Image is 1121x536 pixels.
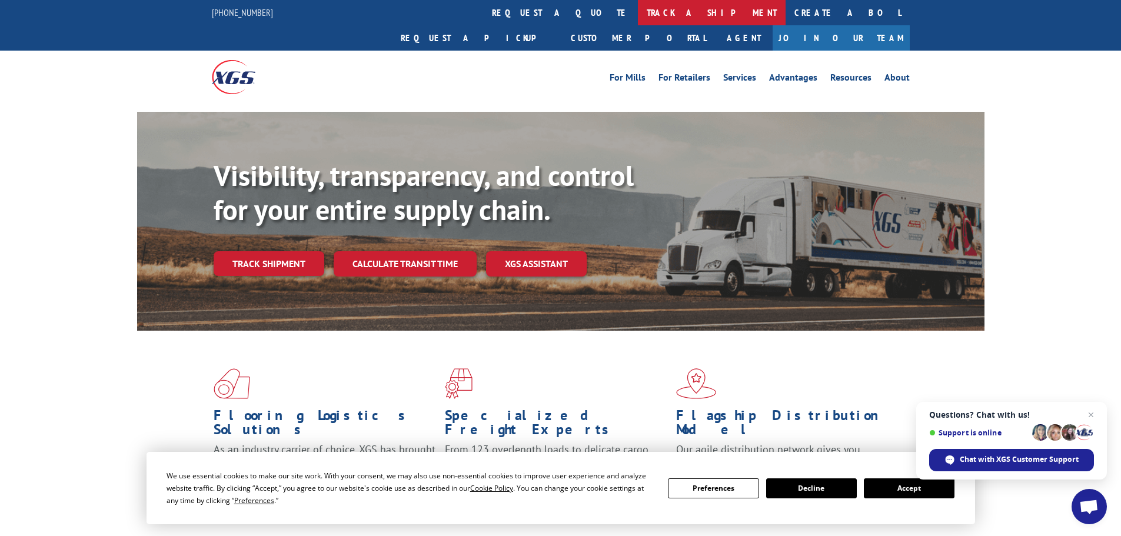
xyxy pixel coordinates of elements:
a: About [884,73,910,86]
button: Accept [864,478,954,498]
a: Track shipment [214,251,324,276]
a: Calculate transit time [334,251,477,277]
div: We use essential cookies to make our site work. With your consent, we may also use non-essential ... [167,470,654,507]
span: Preferences [234,495,274,505]
h1: Specialized Freight Experts [445,408,667,442]
span: Cookie Policy [470,483,513,493]
span: Support is online [929,428,1028,437]
h1: Flagship Distribution Model [676,408,899,442]
span: As an industry carrier of choice, XGS has brought innovation and dedication to flooring logistics... [214,442,435,484]
span: Chat with XGS Customer Support [929,449,1094,471]
a: Join Our Team [773,25,910,51]
span: Our agile distribution network gives you nationwide inventory management on demand. [676,442,893,470]
a: Customer Portal [562,25,715,51]
a: Agent [715,25,773,51]
span: Questions? Chat with us! [929,410,1094,420]
a: Open chat [1072,489,1107,524]
span: Chat with XGS Customer Support [960,454,1079,465]
img: xgs-icon-focused-on-flooring-red [445,368,473,399]
button: Preferences [668,478,759,498]
p: From 123 overlength loads to delicate cargo, our experienced staff knows the best way to move you... [445,442,667,495]
a: [PHONE_NUMBER] [212,6,273,18]
a: Resources [830,73,871,86]
img: xgs-icon-total-supply-chain-intelligence-red [214,368,250,399]
img: xgs-icon-flagship-distribution-model-red [676,368,717,399]
button: Decline [766,478,857,498]
h1: Flooring Logistics Solutions [214,408,436,442]
a: XGS ASSISTANT [486,251,587,277]
div: Cookie Consent Prompt [147,452,975,524]
b: Visibility, transparency, and control for your entire supply chain. [214,157,634,228]
a: Services [723,73,756,86]
a: For Mills [610,73,646,86]
a: For Retailers [658,73,710,86]
a: Request a pickup [392,25,562,51]
a: Advantages [769,73,817,86]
